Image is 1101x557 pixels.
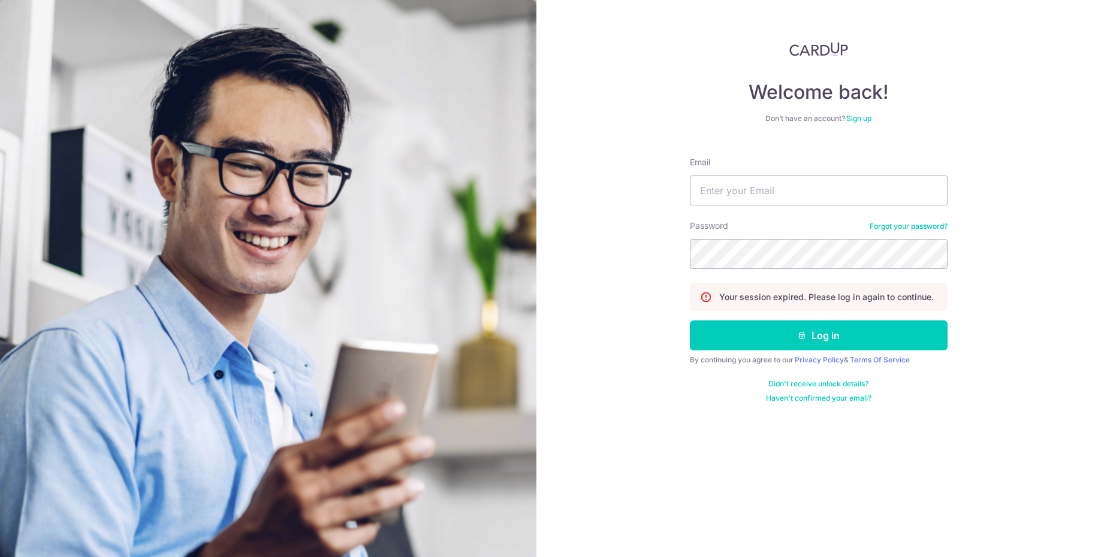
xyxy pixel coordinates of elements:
[690,220,728,232] label: Password
[690,320,948,350] button: Log in
[850,355,910,364] a: Terms Of Service
[719,291,934,303] p: Your session expired. Please log in again to continue.
[870,222,948,231] a: Forgot your password?
[789,42,848,56] img: CardUp Logo
[690,114,948,123] div: Don’t have an account?
[846,114,871,123] a: Sign up
[768,379,868,389] a: Didn't receive unlock details?
[690,175,948,205] input: Enter your Email
[690,156,710,168] label: Email
[795,355,844,364] a: Privacy Policy
[766,393,871,403] a: Haven't confirmed your email?
[690,355,948,365] div: By continuing you agree to our &
[690,80,948,104] h4: Welcome back!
